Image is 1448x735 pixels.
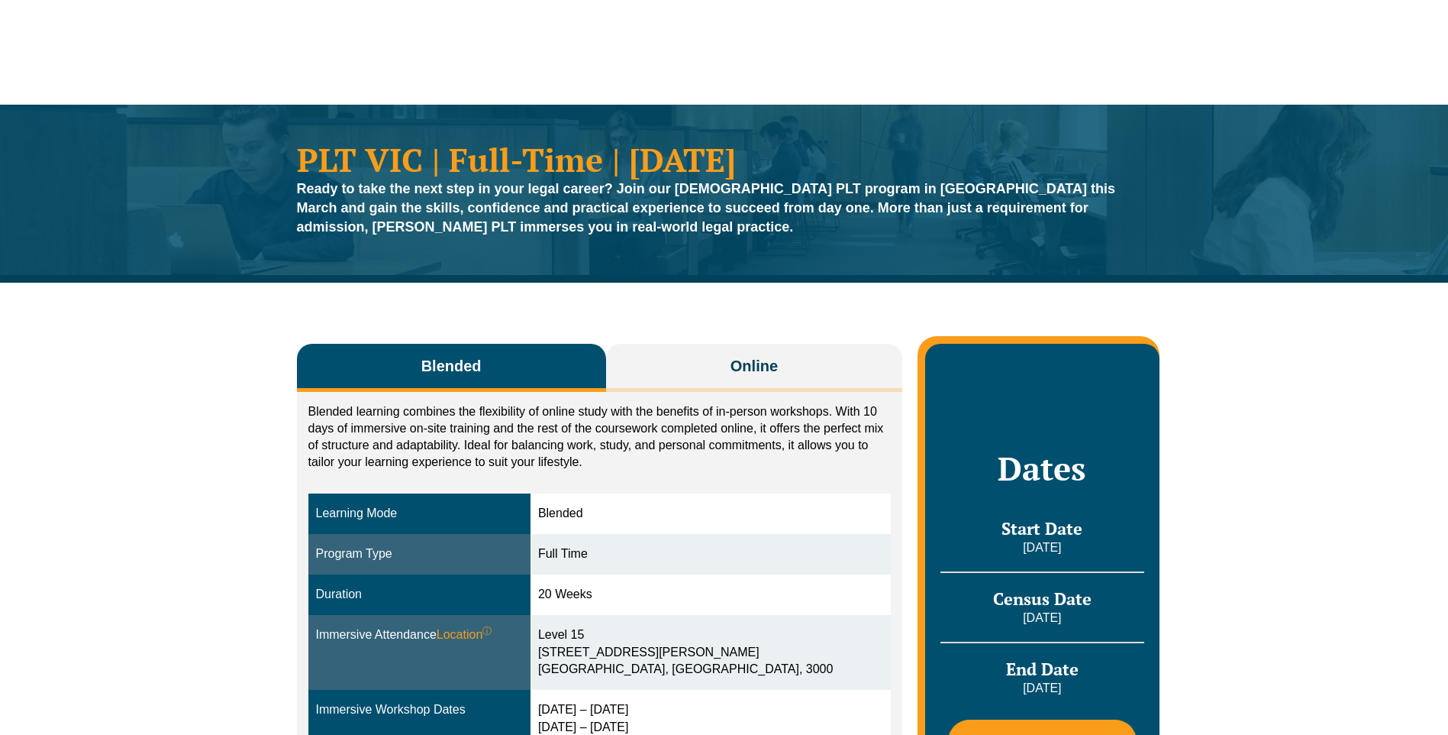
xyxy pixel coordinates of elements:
span: Census Date [993,588,1092,610]
div: Learning Mode [316,505,523,523]
p: [DATE] [940,680,1143,697]
h2: Dates [940,449,1143,487]
p: [DATE] [940,539,1143,556]
span: Start Date [1001,517,1082,539]
h1: PLT VIC | Full-Time | [DATE] [297,143,1152,176]
div: Immersive Attendance [316,627,523,644]
p: [DATE] [940,610,1143,627]
span: Location [437,627,492,644]
div: Immersive Workshop Dates [316,701,523,719]
div: Full Time [538,546,883,563]
strong: Ready to take the next step in your legal career? Join our [DEMOGRAPHIC_DATA] PLT program in [GEO... [297,181,1115,235]
div: Blended [538,505,883,523]
p: Blended learning combines the flexibility of online study with the benefits of in-person workshop... [308,403,892,471]
sup: ⓘ [482,626,492,636]
span: Online [730,355,778,377]
div: Program Type [316,546,523,563]
div: Level 15 [STREET_ADDRESS][PERSON_NAME] [GEOGRAPHIC_DATA], [GEOGRAPHIC_DATA], 3000 [538,627,883,679]
div: 20 Weeks [538,586,883,604]
span: End Date [1006,658,1079,680]
span: Blended [421,355,482,377]
div: Duration [316,586,523,604]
